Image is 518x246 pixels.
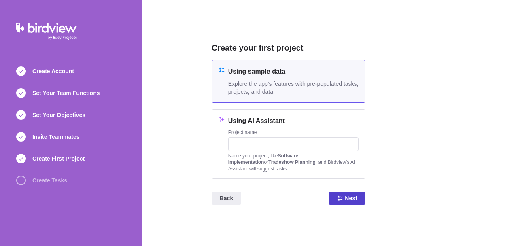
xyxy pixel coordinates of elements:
[329,192,365,205] span: Next
[32,89,100,97] span: Set Your Team Functions
[228,153,359,172] div: Name your project, like or , and Birdview's Al Assistant will suggest tasks
[212,192,241,205] span: Back
[220,193,233,203] span: Back
[228,116,359,126] h4: Using AI Assistant
[32,155,85,163] span: Create First Project
[32,176,67,184] span: Create Tasks
[32,111,85,119] span: Set Your Objectives
[32,67,74,75] span: Create Account
[32,133,79,141] span: Invite Teammates
[268,159,316,165] b: Tradeshow Planning
[228,129,359,137] div: Project name
[228,80,359,96] span: Explore the app's features with pre-populated tasks, projects, and data
[345,193,357,203] span: Next
[212,42,365,53] h2: Create your first project
[228,67,359,76] h4: Using sample data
